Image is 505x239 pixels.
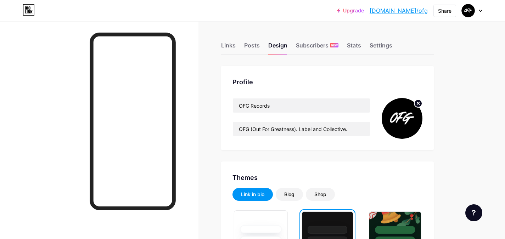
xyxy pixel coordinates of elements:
[438,7,451,15] div: Share
[284,191,294,198] div: Blog
[232,77,422,87] div: Profile
[241,191,264,198] div: Link in bio
[347,41,361,54] div: Stats
[296,41,338,54] div: Subscribers
[370,6,428,15] a: [DOMAIN_NAME]/ofg
[268,41,287,54] div: Design
[233,98,370,113] input: Name
[314,191,326,198] div: Shop
[337,8,364,13] a: Upgrade
[382,98,422,139] img: ofg
[232,173,422,182] div: Themes
[331,43,338,47] span: NEW
[244,41,260,54] div: Posts
[461,4,475,17] img: ofg
[370,41,392,54] div: Settings
[221,41,236,54] div: Links
[233,122,370,136] input: Bio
